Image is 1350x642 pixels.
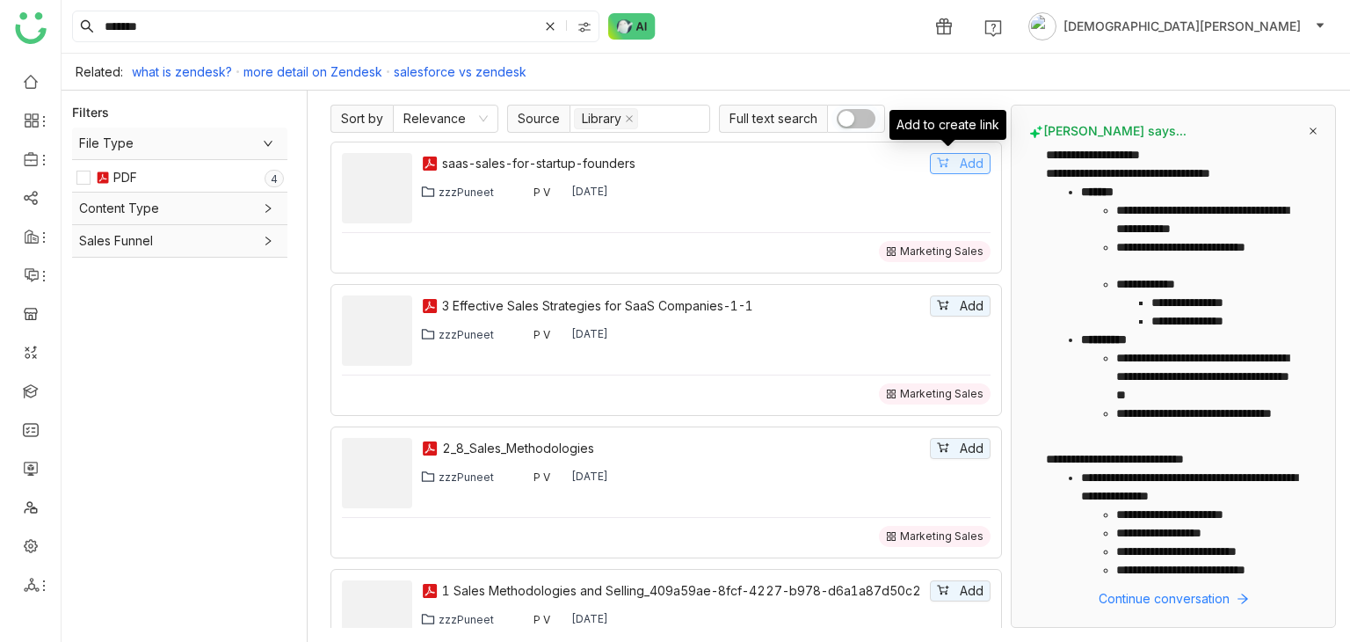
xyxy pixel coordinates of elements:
[79,199,280,218] span: Content Type
[960,581,983,601] span: Add
[439,186,494,199] div: zzzPuneet
[900,387,983,401] div: Marketing Sales
[930,438,991,459] button: Add
[571,470,608,484] div: [DATE]
[72,193,287,224] div: Content Type
[1029,123,1187,139] span: [PERSON_NAME] says...
[533,328,550,341] div: P V
[960,296,983,316] span: Add
[76,64,123,79] div: Related:
[421,440,439,457] img: pdf.svg
[930,295,991,317] button: Add
[1029,125,1043,139] img: buddy-says
[574,108,638,129] nz-select-item: Library
[1099,589,1230,609] span: Continue conversation
[1063,17,1301,36] span: [DEMOGRAPHIC_DATA][PERSON_NAME]
[1029,588,1317,609] button: Continue conversation
[571,327,608,341] div: [DATE]
[403,106,488,132] nz-select-item: Relevance
[515,185,529,199] img: 68514051512bef77ea259416
[243,64,382,79] a: more detail on Zendesk
[571,185,608,199] div: [DATE]
[439,328,494,341] div: zzzPuneet
[984,19,1002,37] img: help.svg
[889,110,1006,140] div: Add to create link
[132,64,232,79] a: what is zendesk?
[439,471,494,484] div: zzzPuneet
[271,171,278,188] p: 4
[930,580,991,602] button: Add
[421,297,439,315] img: pdf.svg
[608,13,656,40] img: ask-buddy-normal.svg
[421,155,439,172] img: pdf.svg
[515,327,529,341] img: 68514051512bef77ea259416
[72,225,287,257] div: Sales Funnel
[442,439,926,458] a: 2_8_Sales_Methodologies
[72,104,109,121] div: Filters
[439,613,494,626] div: zzzPuneet
[960,154,983,173] span: Add
[265,170,284,187] nz-badge-sup: 4
[582,109,621,128] div: Library
[515,612,529,626] img: 68514051512bef77ea259416
[507,105,570,133] span: Source
[79,231,280,251] span: Sales Funnel
[930,153,991,174] button: Add
[900,529,983,544] div: Marketing Sales
[719,105,827,133] span: Full text search
[442,154,926,173] a: saas-sales-for-startup-founders
[900,244,983,259] div: Marketing Sales
[96,171,110,185] img: pdf.svg
[421,582,439,600] img: pdf.svg
[533,186,550,199] div: P V
[15,12,47,44] img: logo
[960,439,983,458] span: Add
[442,296,926,316] a: 3 Effective Sales Strategies for SaaS Companies-1-1
[442,581,926,601] a: 1 Sales Methodologies and Selling_409a59ae-8fcf-4227-b978-d6a1a87d50c2
[533,471,550,484] div: P V
[330,105,393,133] span: Sort by
[533,613,550,626] div: P V
[394,64,526,79] a: salesforce vs zendesk
[515,470,529,484] img: 68514051512bef77ea259416
[113,168,137,187] div: PDF
[1028,12,1056,40] img: avatar
[79,134,280,153] span: File Type
[1025,12,1329,40] button: [DEMOGRAPHIC_DATA][PERSON_NAME]
[72,128,287,159] div: File Type
[571,612,608,626] div: [DATE]
[577,20,592,34] img: search-type.svg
